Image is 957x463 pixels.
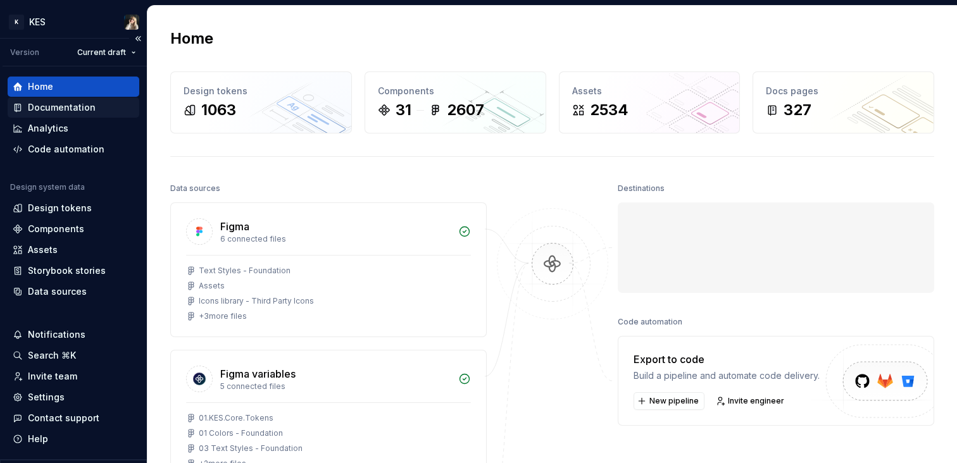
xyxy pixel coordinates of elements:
div: 5 connected files [220,381,451,392]
a: Figma6 connected filesText Styles - FoundationAssetsIcons library - Third Party Icons+3more files [170,202,487,337]
div: Components [378,85,533,97]
a: Components [8,219,139,239]
div: Icons library - Third Party Icons [199,296,314,306]
div: 327 [784,100,811,120]
div: Assets [199,281,225,291]
div: Code automation [618,313,682,331]
div: Figma [220,219,249,234]
div: 2607 [447,100,484,120]
a: Code automation [8,139,139,159]
a: Components312607 [365,71,546,133]
a: Design tokens1063 [170,71,352,133]
a: Invite engineer [712,392,790,410]
div: 01 Colors - Foundation [199,428,283,438]
div: 31 [396,100,411,120]
div: Documentation [28,101,96,114]
h2: Home [170,28,213,49]
div: Assets [28,244,58,256]
div: KES [29,16,46,28]
div: Design tokens [28,202,92,214]
div: Help [28,433,48,445]
button: KKESKatarzyna Tomżyńska [3,8,144,35]
div: Notifications [28,328,85,341]
span: Current draft [77,47,126,58]
div: Contact support [28,412,99,424]
a: Invite team [8,366,139,386]
div: 01.KES.Core.Tokens [199,413,273,423]
div: Design tokens [184,85,339,97]
button: Contact support [8,408,139,428]
a: Storybook stories [8,261,139,281]
div: Data sources [28,285,87,298]
div: 6 connected files [220,234,451,244]
div: Settings [28,391,65,404]
a: Documentation [8,97,139,118]
span: New pipeline [649,396,699,406]
div: + 3 more files [199,311,247,321]
a: Assets [8,240,139,260]
div: K [9,15,24,30]
div: Design system data [10,182,85,192]
div: Destinations [618,180,665,197]
a: Settings [8,387,139,407]
div: Home [28,80,53,93]
a: Design tokens [8,198,139,218]
button: Notifications [8,324,139,345]
a: Assets2534 [559,71,741,133]
div: Data sources [170,180,220,197]
span: Invite engineer [728,396,784,406]
div: Assets [572,85,727,97]
div: Analytics [28,122,68,135]
button: Search ⌘K [8,345,139,366]
div: Docs pages [766,85,921,97]
div: Code automation [28,143,104,156]
div: Version [10,47,39,58]
div: Invite team [28,370,77,383]
div: Figma variables [220,366,296,381]
div: Search ⌘K [28,349,76,362]
a: Data sources [8,281,139,302]
a: Docs pages327 [753,71,934,133]
div: Build a pipeline and automate code delivery. [634,369,820,382]
button: Help [8,429,139,449]
div: Text Styles - Foundation [199,266,291,276]
div: 1063 [201,100,236,120]
button: Current draft [72,44,142,61]
div: Export to code [634,352,820,367]
button: New pipeline [634,392,704,410]
div: 2534 [590,100,629,120]
div: Components [28,223,84,235]
div: Storybook stories [28,264,106,277]
a: Analytics [8,118,139,139]
img: Katarzyna Tomżyńska [124,15,139,30]
div: 03 Text Styles - Foundation [199,443,303,454]
button: Collapse sidebar [129,30,147,47]
a: Home [8,77,139,97]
